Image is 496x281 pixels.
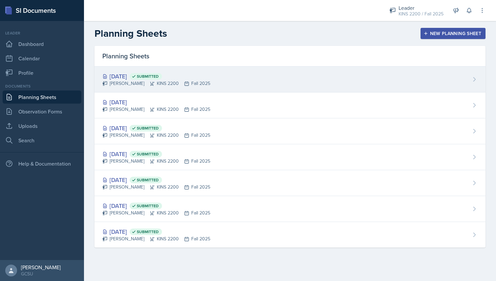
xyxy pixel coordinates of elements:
div: [PERSON_NAME] [21,264,61,271]
div: [PERSON_NAME] KINS 2200 Fall 2025 [102,106,210,113]
span: Submitted [137,177,159,183]
a: [DATE] Submitted [PERSON_NAME]KINS 2200Fall 2025 [94,170,486,196]
div: [PERSON_NAME] KINS 2200 Fall 2025 [102,132,210,139]
a: [DATE] Submitted [PERSON_NAME]KINS 2200Fall 2025 [94,222,486,248]
span: Submitted [137,126,159,131]
div: [PERSON_NAME] KINS 2200 Fall 2025 [102,210,210,216]
a: Calendar [3,52,81,65]
div: Planning Sheets [94,46,486,67]
div: [PERSON_NAME] KINS 2200 Fall 2025 [102,235,210,242]
a: [DATE] Submitted [PERSON_NAME]KINS 2200Fall 2025 [94,144,486,170]
div: [DATE] [102,175,210,184]
a: Profile [3,66,81,79]
div: [DATE] [102,124,210,132]
div: [DATE] [102,227,210,236]
a: Search [3,134,81,147]
div: [PERSON_NAME] KINS 2200 Fall 2025 [102,184,210,191]
button: New Planning Sheet [421,28,486,39]
a: [DATE] Submitted [PERSON_NAME]KINS 2200Fall 2025 [94,196,486,222]
span: Submitted [137,229,159,234]
div: Leader [399,4,444,12]
div: Leader [3,30,81,36]
div: [DATE] [102,98,210,107]
div: Help & Documentation [3,157,81,170]
a: [DATE] [PERSON_NAME]KINS 2200Fall 2025 [94,92,486,118]
span: Submitted [137,151,159,157]
div: [DATE] [102,150,210,158]
a: Dashboard [3,37,81,50]
div: [DATE] [102,72,210,81]
a: Planning Sheets [3,90,81,104]
a: [DATE] Submitted [PERSON_NAME]KINS 2200Fall 2025 [94,118,486,144]
div: [PERSON_NAME] KINS 2200 Fall 2025 [102,158,210,165]
div: [PERSON_NAME] KINS 2200 Fall 2025 [102,80,210,87]
a: Uploads [3,119,81,132]
a: Observation Forms [3,105,81,118]
div: [DATE] [102,201,210,210]
div: New Planning Sheet [425,31,481,36]
div: KINS 2200 / Fall 2025 [399,10,444,17]
div: Documents [3,83,81,89]
a: [DATE] Submitted [PERSON_NAME]KINS 2200Fall 2025 [94,67,486,92]
h2: Planning Sheets [94,28,167,39]
span: Submitted [137,74,159,79]
div: GCSU [21,271,61,277]
span: Submitted [137,203,159,209]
